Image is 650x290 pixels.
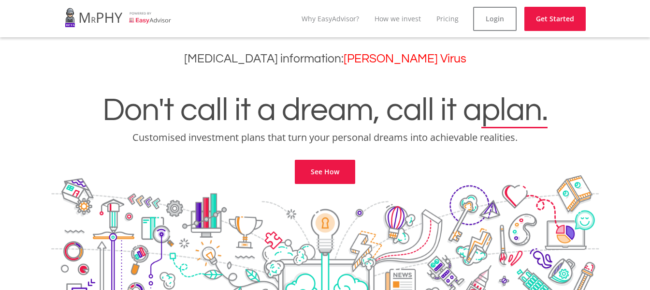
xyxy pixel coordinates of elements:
h1: Don't call it a dream, call it a [7,94,643,127]
h3: [MEDICAL_DATA] information: [7,52,643,66]
a: How we invest [375,14,421,23]
p: Customised investment plans that turn your personal dreams into achievable realities. [7,131,643,144]
a: [PERSON_NAME] Virus [344,53,466,65]
a: Login [473,7,517,31]
a: Pricing [436,14,459,23]
a: Get Started [524,7,586,31]
a: Why EasyAdvisor? [302,14,359,23]
span: plan. [481,94,548,127]
a: See How [295,160,355,184]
